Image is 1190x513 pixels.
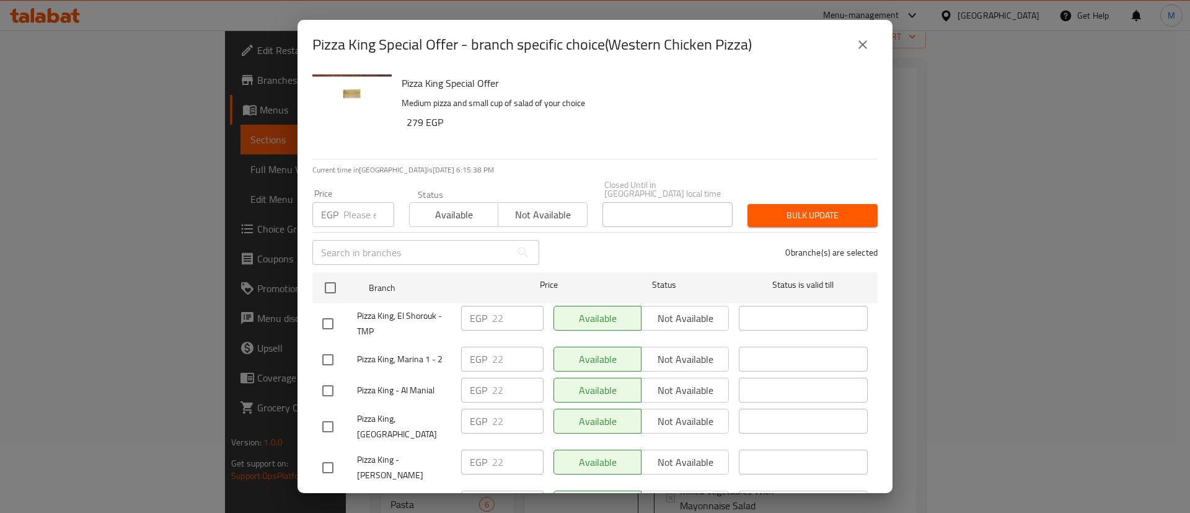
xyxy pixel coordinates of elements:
button: Bulk update [747,204,878,227]
p: Current time in [GEOGRAPHIC_DATA] is [DATE] 6:15:38 PM [312,164,878,176]
input: Search in branches [312,240,511,265]
button: close [848,30,878,60]
p: EGP [470,352,487,367]
input: Please enter price [492,409,544,434]
span: Pizza King, El Shorouk -TMP [357,308,451,339]
input: Please enter price [492,450,544,475]
span: Status [600,277,729,293]
h6: 279 EGP [407,114,868,131]
span: Price [508,277,590,293]
span: Branch [369,280,498,296]
input: Please enter price [492,306,544,331]
span: Available [415,206,493,224]
p: EGP [470,311,487,326]
span: Pizza King, Marina 1 - 2 [357,352,451,367]
span: Pizza King - Al Manial [357,383,451,398]
p: EGP [470,455,487,470]
input: Please enter price [492,347,544,372]
span: Status is valid till [739,277,868,293]
h2: Pizza King Special Offer - branch specific choice(Western Chicken Pizza) [312,35,752,55]
p: EGP [321,207,338,222]
p: EGP [470,383,487,398]
span: Pizza King, [GEOGRAPHIC_DATA] [357,411,451,442]
button: Not available [498,202,587,227]
img: Pizza King Special Offer [312,74,392,154]
span: Not available [503,206,582,224]
p: 0 branche(s) are selected [785,246,878,259]
input: Please enter price [492,378,544,403]
p: EGP [470,414,487,429]
button: Available [409,202,498,227]
h6: Pizza King Special Offer [402,74,868,92]
span: Bulk update [757,208,868,223]
input: Please enter price [343,202,394,227]
p: Medium pizza and small cup of salad of your choice [402,96,868,111]
span: Pizza King - [PERSON_NAME] [357,452,451,483]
